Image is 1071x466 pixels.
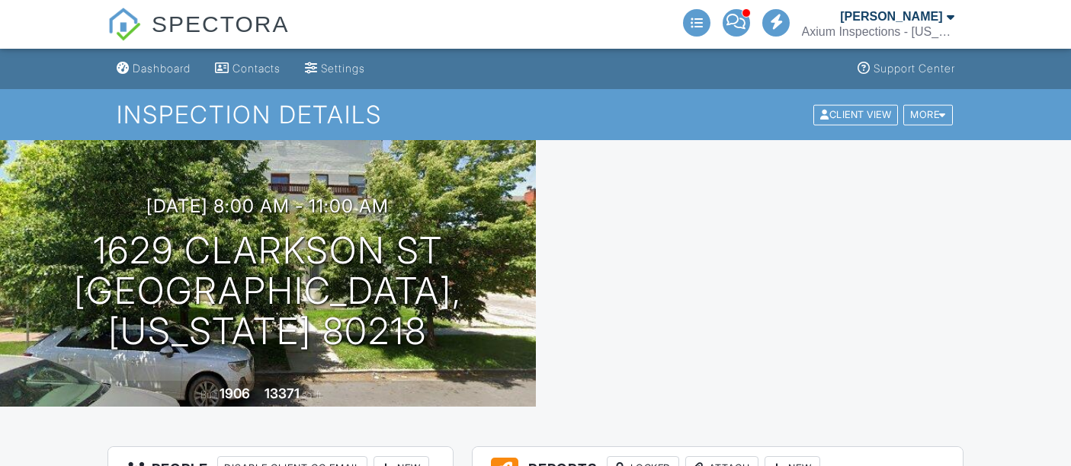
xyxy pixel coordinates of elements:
div: Dashboard [133,62,191,75]
div: Client View [813,104,898,125]
div: 13371 [265,385,300,401]
h1: Inspection Details [117,101,954,128]
div: [PERSON_NAME] [840,9,942,24]
a: Settings [299,55,371,83]
span: sq. ft. [302,389,323,401]
div: More [903,104,953,125]
h3: [DATE] 8:00 am - 11:00 am [146,196,389,216]
img: The Best Home Inspection Software - Spectora [107,8,141,41]
span: SPECTORA [152,8,290,40]
a: Support Center [851,55,961,83]
a: Contacts [209,55,287,83]
div: 1906 [220,385,250,401]
a: Client View [812,108,902,120]
span: Built [200,389,217,401]
div: Settings [321,62,365,75]
h1: 1629 Clarkson St [GEOGRAPHIC_DATA], [US_STATE] 80218 [24,231,511,351]
div: Support Center [874,62,955,75]
div: Contacts [232,62,281,75]
a: Dashboard [111,55,197,83]
div: Axium Inspections - Colorado [802,24,954,40]
a: SPECTORA [107,23,290,51]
